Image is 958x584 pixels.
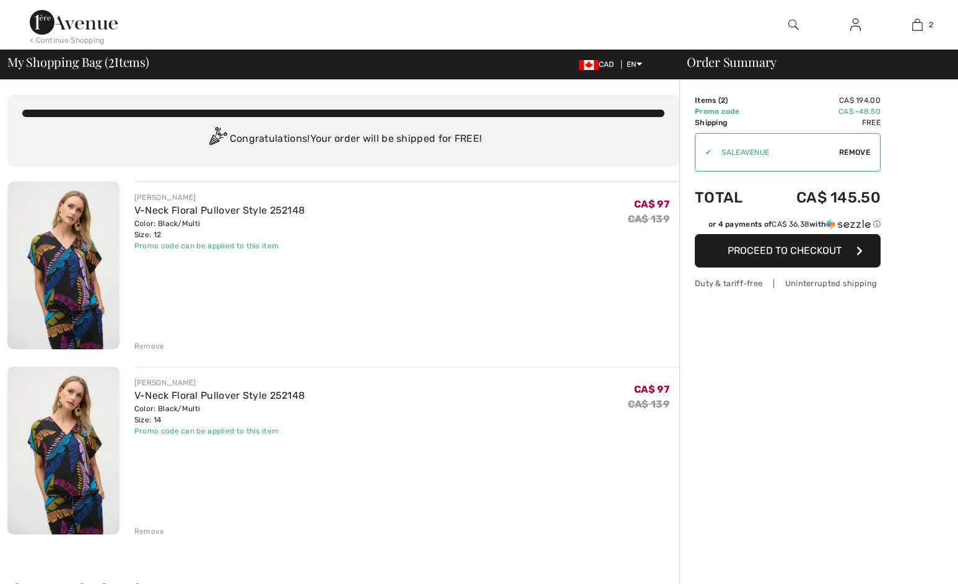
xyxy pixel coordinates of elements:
[134,341,165,352] div: Remove
[134,192,305,203] div: [PERSON_NAME]
[826,219,871,230] img: Sezzle
[134,526,165,537] div: Remove
[695,117,762,128] td: Shipping
[108,53,115,69] span: 2
[695,95,762,106] td: Items ( )
[134,218,305,240] div: Color: Black/Multi Size: 12
[695,234,881,268] button: Proceed to Checkout
[634,198,669,210] span: CA$ 97
[30,10,118,35] img: 1ère Avenue
[30,35,105,46] div: < Continue Shopping
[579,60,619,69] span: CAD
[695,147,712,158] div: ✔
[579,60,599,70] img: Canadian Dollar
[7,181,120,349] img: V-Neck Floral Pullover Style 252148
[695,106,762,117] td: Promo code
[22,127,664,152] div: Congratulations! Your order will be shipped for FREE!
[762,95,881,106] td: CA$ 194.00
[628,213,669,225] s: CA$ 139
[788,17,799,32] img: search the website
[134,377,305,388] div: [PERSON_NAME]
[721,96,725,105] span: 2
[628,398,669,410] s: CA$ 139
[134,240,305,251] div: Promo code can be applied to this item
[695,219,881,234] div: or 4 payments ofCA$ 36.38withSezzle Click to learn more about Sezzle
[912,17,923,32] img: My Bag
[850,17,861,32] img: My Info
[695,277,881,289] div: Duty & tariff-free | Uninterrupted shipping
[772,220,809,229] span: CA$ 36.38
[634,383,669,395] span: CA$ 97
[627,60,642,69] span: EN
[695,177,762,219] td: Total
[840,17,871,33] a: Sign In
[134,390,305,401] a: V-Neck Floral Pullover Style 252148
[134,425,305,437] div: Promo code can be applied to this item
[672,56,951,68] div: Order Summary
[712,134,839,171] input: Promo code
[205,127,230,152] img: Congratulation2.svg
[887,17,947,32] a: 2
[134,403,305,425] div: Color: Black/Multi Size: 14
[762,177,881,219] td: CA$ 145.50
[762,117,881,128] td: Free
[7,367,120,534] img: V-Neck Floral Pullover Style 252148
[134,204,305,216] a: V-Neck Floral Pullover Style 252148
[762,106,881,117] td: CA$ -48.50
[728,245,842,256] span: Proceed to Checkout
[929,19,933,30] span: 2
[708,219,881,230] div: or 4 payments of with
[7,56,149,68] span: My Shopping Bag ( Items)
[839,147,870,158] span: Remove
